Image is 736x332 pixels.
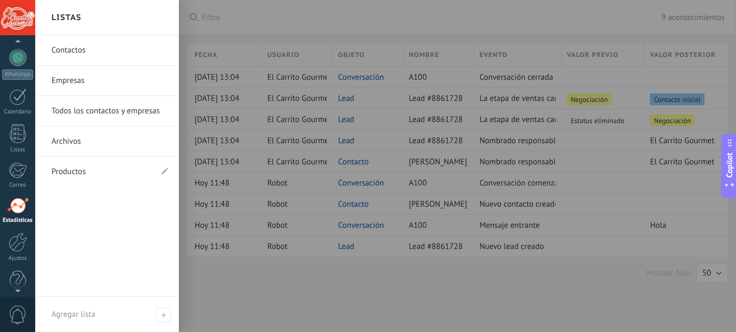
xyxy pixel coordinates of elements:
div: Correo [2,182,34,189]
div: Calendario [2,108,34,116]
a: Productos [51,157,152,187]
div: Ajustes [2,255,34,262]
span: Agregar lista [51,309,95,320]
div: WhatsApp [2,69,33,80]
div: Listas [2,146,34,154]
h2: Listas [51,1,81,35]
a: Archivos [51,126,168,157]
span: Copilot [724,153,735,178]
span: Agregar lista [156,308,171,322]
a: Empresas [51,66,168,96]
div: Estadísticas [2,217,34,224]
a: Todos los contactos y empresas [51,96,168,126]
a: Contactos [51,35,168,66]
